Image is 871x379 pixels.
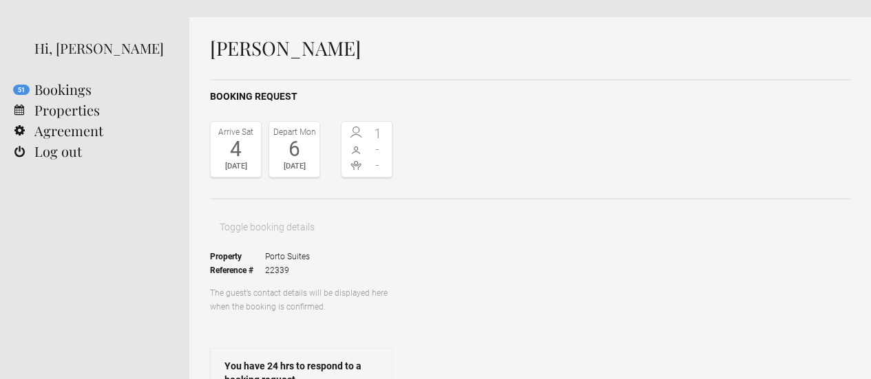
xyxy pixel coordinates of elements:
span: - [367,158,389,172]
h2: Booking request [210,89,850,104]
button: Toggle booking details [210,213,324,241]
div: [DATE] [214,160,258,173]
div: 4 [214,139,258,160]
strong: Property [210,250,265,263]
div: [DATE] [273,160,316,173]
div: Hi, [PERSON_NAME] [34,38,169,58]
div: Arrive Sat [214,125,258,139]
h1: [PERSON_NAME] [210,38,850,58]
span: 22339 [265,263,310,277]
span: Porto Suites [265,250,310,263]
div: Depart Mon [273,125,316,139]
div: 6 [273,139,316,160]
strong: Reference # [210,263,265,277]
span: - [367,142,389,156]
flynt-notification-badge: 51 [13,85,30,95]
span: 1 [367,127,389,140]
p: The guest’s contact details will be displayed here when the booking is confirmed. [210,286,392,314]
